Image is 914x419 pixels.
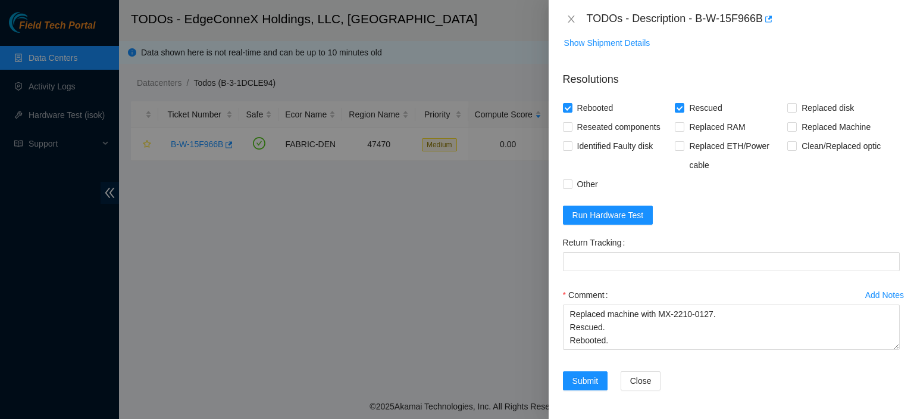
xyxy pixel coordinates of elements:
button: Run Hardware Test [563,206,653,225]
input: Return Tracking [563,252,900,271]
span: Run Hardware Test [572,209,644,222]
span: Close [630,374,652,387]
span: Replaced Machine [797,117,875,136]
span: Rescued [684,98,727,117]
span: Replaced ETH/Power cable [684,136,787,175]
label: Comment [563,285,613,305]
button: Add Notes [865,285,904,305]
span: Rebooted [572,98,618,117]
p: Resolutions [563,62,900,88]
span: Replaced RAM [684,117,750,136]
span: Replaced disk [797,98,859,117]
button: Close [621,371,661,390]
button: Close [563,14,580,25]
div: Add Notes [865,291,904,299]
button: Show Shipment Details [564,33,651,52]
span: Identified Faulty disk [572,136,658,156]
span: Reseated components [572,117,665,136]
span: close [566,14,576,24]
span: Show Shipment Details [564,36,650,49]
label: Return Tracking [563,233,630,252]
textarea: Comment [563,305,900,350]
button: Submit [563,371,608,390]
span: Clean/Replaced optic [797,136,885,156]
span: Submit [572,374,599,387]
div: TODOs - Description - B-W-15F966B [587,10,900,29]
span: Other [572,175,603,194]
